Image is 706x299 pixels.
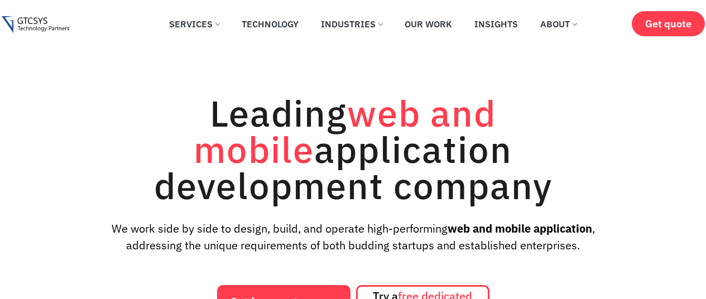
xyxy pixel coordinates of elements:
a: Industries [313,12,391,36]
p: We work side by side to design, build, and operate high-performing , addressing the unique requir... [93,220,613,254]
a: Get quote [632,11,705,36]
span: Get quote [645,18,691,30]
a: Services [161,12,228,36]
span: web and mobile [194,89,496,173]
a: Our Work [396,12,460,36]
a: Technology [233,12,307,36]
h1: Leading application development company [102,95,604,204]
a: Insights [466,12,526,36]
a: About [532,12,585,36]
img: Gtcsys logo [2,16,69,33]
strong: web and mobile application [448,221,592,236]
